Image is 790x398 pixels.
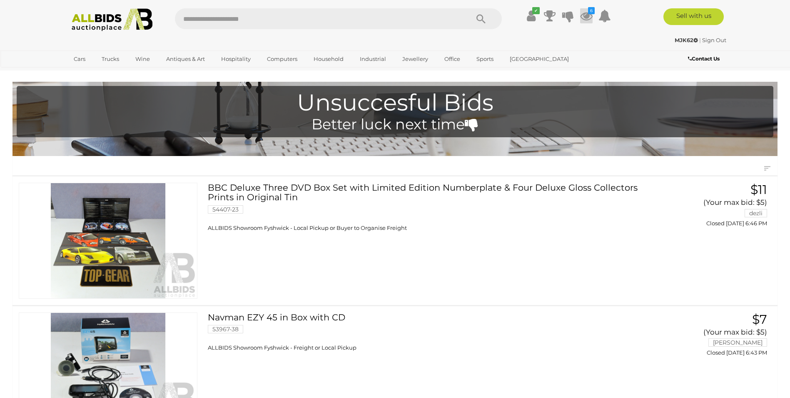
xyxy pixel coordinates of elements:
a: Hospitality [216,52,256,66]
strong: MJK62 [675,37,698,43]
b: Contact Us [688,55,720,62]
a: Sports [471,52,499,66]
a: Office [439,52,466,66]
a: Antiques & Art [161,52,210,66]
h4: Better luck next time [21,116,769,133]
span: $11 [750,182,767,197]
a: Wine [130,52,155,66]
a: Sign Out [702,37,726,43]
a: ✔ [525,8,538,23]
a: 6 [580,8,593,23]
img: Allbids.com.au [67,8,157,31]
a: Sell with us [663,8,724,25]
a: Trucks [96,52,125,66]
a: Contact Us [688,54,722,63]
button: Search [460,8,502,29]
a: Household [308,52,349,66]
i: ✔ [532,7,540,14]
a: Computers [262,52,303,66]
a: $7 (Your max bid: $5) [PERSON_NAME] Closed [DATE] 6:43 PM [656,312,769,357]
a: Cars [68,52,91,66]
a: MJK62 [675,37,699,43]
a: Jewellery [397,52,434,66]
h1: Unsuccesful Bids [21,90,769,116]
span: $7 [752,312,767,327]
a: $11 (Your max bid: $5) dezli Closed [DATE] 6:46 PM [656,183,769,227]
a: Industrial [354,52,391,66]
i: 6 [588,7,595,14]
a: BBC Deluxe Three DVD Box Set with Limited Edition Numberplate & Four Deluxe Gloss Collectors Prin... [214,183,644,232]
a: Navman EZY 45 in Box with CD 53967-38 ALLBIDS Showroom Fyshwick - Freight or Local Pickup [214,312,644,352]
span: | [699,37,701,43]
a: [GEOGRAPHIC_DATA] [504,52,574,66]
